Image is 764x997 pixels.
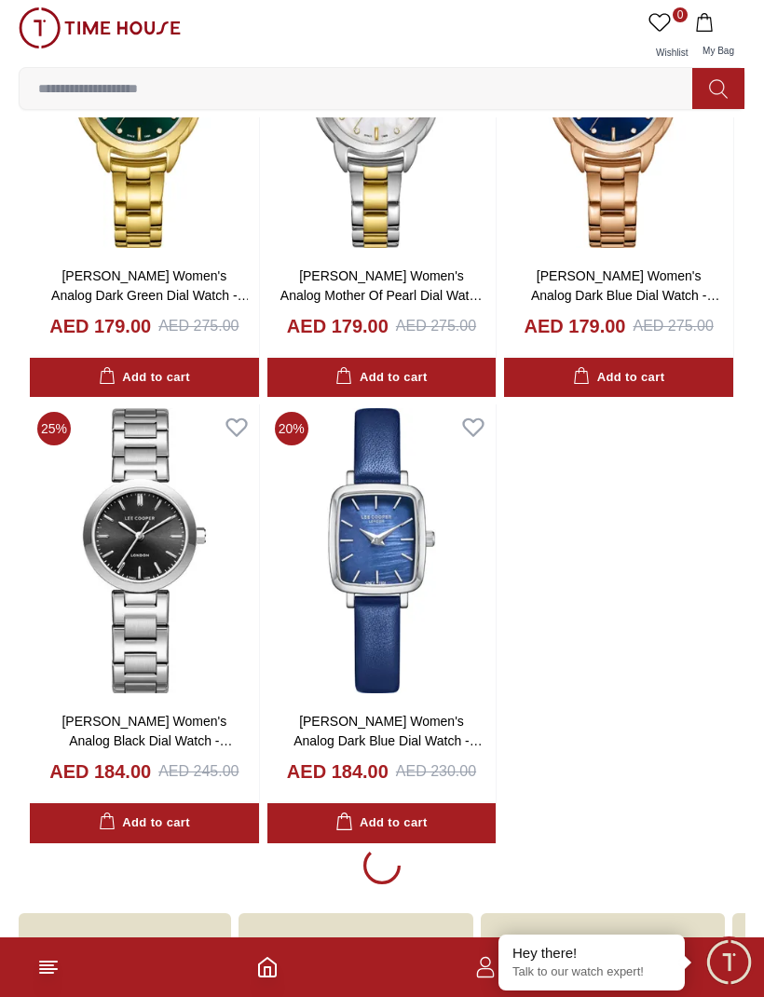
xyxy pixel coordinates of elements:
[525,313,626,339] h4: AED 179.00
[158,315,239,337] div: AED 275.00
[267,358,497,398] button: Add to cart
[267,803,497,843] button: Add to cart
[280,268,483,322] a: [PERSON_NAME] Women's Analog Mother Of Pearl Dial Watch - LC08024.220
[634,315,714,337] div: AED 275.00
[267,404,497,697] img: Lee Cooper Women's Analog Dark Blue Dial Watch - LC08151.399
[573,367,664,389] div: Add to cart
[30,358,259,398] button: Add to cart
[287,313,389,339] h4: AED 179.00
[335,813,427,834] div: Add to cart
[512,964,671,980] p: Talk to our watch expert!
[51,268,250,322] a: [PERSON_NAME] Women's Analog Dark Green Dial Watch - LC08024.170
[287,758,389,785] h4: AED 184.00
[99,813,190,834] div: Add to cart
[673,7,688,22] span: 0
[335,367,427,389] div: Add to cart
[396,760,476,783] div: AED 230.00
[504,358,733,398] button: Add to cart
[19,7,181,48] img: ...
[30,803,259,843] button: Add to cart
[30,404,259,697] img: Lee Cooper Women's Analog Black Dial Watch - LC08032.350
[703,936,755,988] div: Chat Widget
[61,714,232,768] a: [PERSON_NAME] Women's Analog Black Dial Watch - LC08032.350
[512,944,671,963] div: Hey there!
[396,315,476,337] div: AED 275.00
[648,48,695,58] span: Wishlist
[695,46,742,56] span: My Bag
[99,367,190,389] div: Add to cart
[37,412,71,445] span: 25 %
[293,714,483,768] a: [PERSON_NAME] Women's Analog Dark Blue Dial Watch - LC08151.399
[275,412,308,445] span: 20 %
[645,7,691,67] a: 0Wishlist
[256,956,279,978] a: Home
[49,758,151,785] h4: AED 184.00
[158,760,239,783] div: AED 245.00
[531,268,720,322] a: [PERSON_NAME] Women's Analog Dark Blue Dial Watch - LC08024.490
[49,313,151,339] h4: AED 179.00
[691,7,745,67] button: My Bag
